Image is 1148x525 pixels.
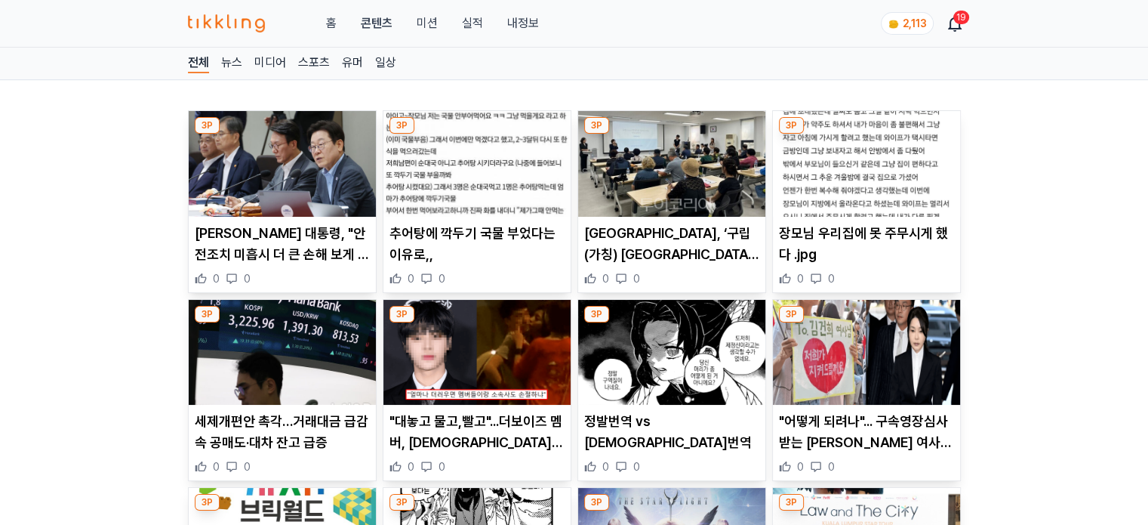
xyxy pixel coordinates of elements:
img: 세제개편안 촉각…거래대금 급감 속 공매도·대차 잔고 급증 [189,300,376,406]
div: 3P [584,117,609,134]
span: 0 [797,459,804,474]
div: 3P [779,117,804,134]
img: 추어탕에 깍두기 국물 부었다는 이유로,, [383,111,571,217]
p: 추어탕에 깍두기 국물 부었다는 이유로,, [389,223,565,265]
p: 장모님 우리집에 못 주무시게 했다 .jpg [779,223,954,265]
div: 3P [195,117,220,134]
a: 유머 [342,54,363,73]
div: 3P [195,306,220,323]
div: 3P 인천 서구, ‘구립 (가칭) 신현원창동 경로당 건립’ 기본 설계안 주민설명회 개최 [GEOGRAPHIC_DATA], ‘구립 (가칭) [GEOGRAPHIC_DATA][GE... [577,110,766,293]
a: 일상 [375,54,396,73]
img: "어떻게 되려나"... 구속영장심사 받는 김건희 여사, 의외에 반응에 모두 놀랐다 [773,300,960,406]
a: 미디어 [254,54,286,73]
span: 0 [439,459,445,474]
span: 0 [439,271,445,286]
img: 인천 서구, ‘구립 (가칭) 신현원창동 경로당 건립’ 기본 설계안 주민설명회 개최 [578,111,765,217]
p: 정발번역 vs [DEMOGRAPHIC_DATA]번역 [584,411,759,453]
a: 콘텐츠 [360,14,392,32]
div: 19 [953,11,969,24]
img: 티끌링 [188,14,266,32]
div: 3P "어떻게 되려나"... 구속영장심사 받는 김건희 여사, 의외에 반응에 모두 놀랐다 "어떻게 되려나"... 구속영장심사 받는 [PERSON_NAME] 여사, 의외에 반응에... [772,299,961,482]
span: 0 [244,459,251,474]
img: 정발번역 vs 불법번역 [578,300,765,406]
div: 3P [389,306,414,323]
img: coin [888,18,900,30]
div: 3P 추어탕에 깍두기 국물 부었다는 이유로,, 추어탕에 깍두기 국물 부었다는 이유로,, 0 0 [383,110,571,293]
div: 3P "대놓고 물고,빨고"...더보이즈 멤버, 일본 'AV배우와 부적절한 만남' 사안 심각해 '소속사도 손절' "대놓고 물고,빨고"...더보이즈 멤버, [DEMOGRAPHIC... [383,299,571,482]
a: 뉴스 [221,54,242,73]
span: 0 [408,459,414,474]
span: 0 [602,271,609,286]
div: 3P [389,494,414,511]
a: 19 [949,14,961,32]
span: 0 [244,271,251,286]
div: 3P [195,494,220,511]
div: 3P [779,494,804,511]
a: 홈 [325,14,336,32]
span: 0 [797,271,804,286]
span: 0 [213,459,220,474]
div: 3P 정발번역 vs 불법번역 정발번역 vs [DEMOGRAPHIC_DATA]번역 0 0 [577,299,766,482]
p: "대놓고 물고,빨고"...더보이즈 멤버, [DEMOGRAPHIC_DATA] 'AV배우와 부적절한 만남' 사안 심각해 '소속사도 손절' [389,411,565,453]
img: "대놓고 물고,빨고"...더보이즈 멤버, 일본 'AV배우와 부적절한 만남' 사안 심각해 '소속사도 손절' [383,300,571,406]
p: 세제개편안 촉각…거래대금 급감 속 공매도·대차 잔고 급증 [195,411,370,453]
img: 장모님 우리집에 못 주무시게 했다 .jpg [773,111,960,217]
div: 3P 장모님 우리집에 못 주무시게 했다 .jpg 장모님 우리집에 못 주무시게 했다 .jpg 0 0 [772,110,961,293]
span: 0 [602,459,609,474]
span: 0 [633,459,640,474]
span: 0 [408,271,414,286]
a: 전체 [188,54,209,73]
div: 3P [584,494,609,511]
span: 2,113 [903,17,927,29]
div: 3P 이재명 대통령, "안전조치 미흡시 더 큰 손해 보게 할것…산재사망 엄정 제재" [PERSON_NAME] 대통령, "안전조치 미흡시 더 큰 손해 보게 할것…산재사망 엄정 ... [188,110,377,293]
span: 0 [828,459,835,474]
a: 스포츠 [298,54,330,73]
span: 0 [828,271,835,286]
div: 3P 세제개편안 촉각…거래대금 급감 속 공매도·대차 잔고 급증 세제개편안 촉각…거래대금 급감 속 공매도·대차 잔고 급증 0 0 [188,299,377,482]
p: [GEOGRAPHIC_DATA], ‘구립 (가칭) [GEOGRAPHIC_DATA][GEOGRAPHIC_DATA] 건립’ 기본 설계안 주민설명회 개최 [584,223,759,265]
button: 미션 [416,14,437,32]
a: 내정보 [506,14,538,32]
p: [PERSON_NAME] 대통령, "안전조치 미흡시 더 큰 손해 보게 할것…산재사망 엄정 제재" [195,223,370,265]
a: coin 2,113 [881,12,931,35]
span: 0 [213,271,220,286]
p: "어떻게 되려나"... 구속영장심사 받는 [PERSON_NAME] 여사, 의외에 반응에 모두 놀랐다 [779,411,954,453]
div: 3P [389,117,414,134]
a: 실적 [461,14,482,32]
img: 이재명 대통령, "안전조치 미흡시 더 큰 손해 보게 할것…산재사망 엄정 제재" [189,111,376,217]
span: 0 [633,271,640,286]
div: 3P [584,306,609,323]
div: 3P [779,306,804,323]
